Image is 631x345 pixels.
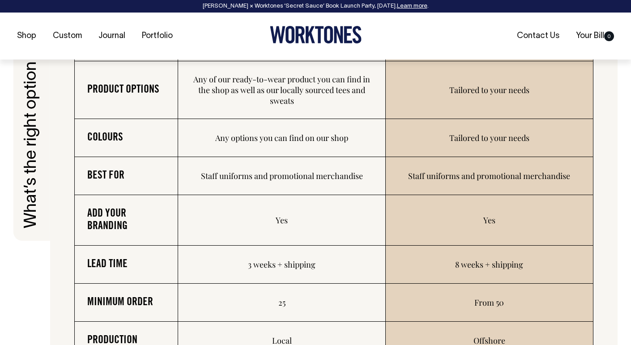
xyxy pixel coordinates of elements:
[386,61,593,119] td: Tailored to your needs
[9,3,622,9] div: [PERSON_NAME] × Worktones ‘Secret Sauce’ Book Launch Party, [DATE]. .
[49,29,85,43] a: Custom
[178,284,385,322] td: 25
[75,195,179,246] td: Add your branding
[513,29,563,43] a: Contact Us
[178,195,385,246] td: Yes
[604,31,614,41] span: 0
[386,157,593,195] td: Staff uniforms and promotional merchandise
[397,4,427,9] a: Learn more
[95,29,129,43] a: Journal
[178,61,385,119] td: Any of our ready-to-wear product you can find in the shop as well as our locally sourced tees and...
[75,157,179,195] td: Best for
[386,246,593,284] td: 8 weeks + shipping
[386,195,593,246] td: Yes
[178,157,385,195] td: Staff uniforms and promotional merchandise
[386,284,593,322] td: From 50
[178,119,385,157] td: Any options you can find on our shop
[75,61,179,119] td: Product options
[75,284,179,322] td: Minimum order
[75,246,179,284] td: Lead time
[75,119,179,157] td: Colours
[138,29,176,43] a: Portfolio
[572,29,618,43] a: Your Bill0
[13,29,40,43] a: Shop
[386,119,593,157] td: Tailored to your needs
[178,246,385,284] td: 3 weeks + shipping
